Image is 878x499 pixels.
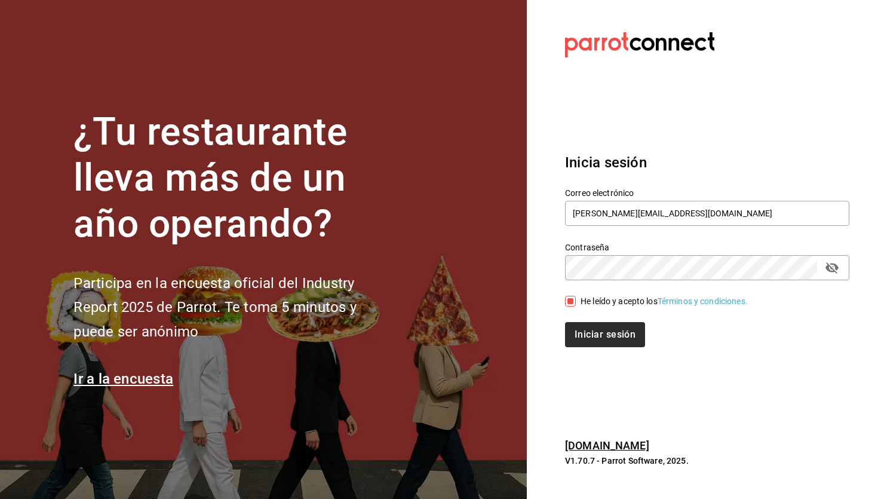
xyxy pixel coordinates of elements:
input: Ingresa tu correo electrónico [565,201,849,226]
h2: Participa en la encuesta oficial del Industry Report 2025 de Parrot. Te toma 5 minutos y puede se... [73,271,396,344]
p: V1.70.7 - Parrot Software, 2025. [565,455,849,467]
h3: Inicia sesión [565,152,849,173]
a: Ir a la encuesta [73,371,173,387]
button: passwordField [822,258,842,278]
h1: ¿Tu restaurante lleva más de un año operando? [73,109,396,247]
a: Términos y condiciones. [658,296,748,306]
label: Contraseña [565,243,849,252]
a: [DOMAIN_NAME] [565,439,649,452]
label: Correo electrónico [565,189,849,197]
button: Iniciar sesión [565,322,645,347]
div: He leído y acepto los [581,295,748,308]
